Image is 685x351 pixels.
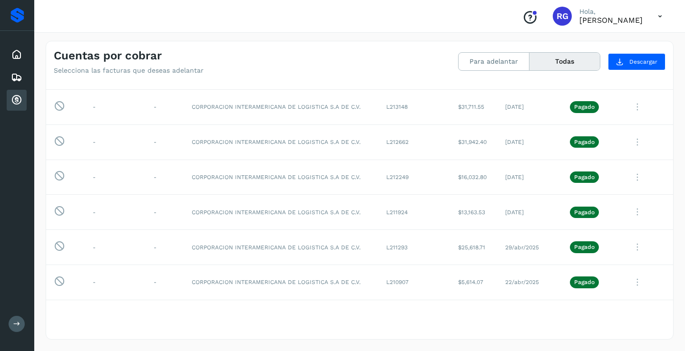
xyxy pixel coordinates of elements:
td: [DATE] [498,195,562,230]
p: Hola, [579,8,643,16]
span: Descargar [629,57,657,66]
td: - [85,124,146,160]
td: [DATE] [498,124,562,160]
div: Inicio [7,44,27,65]
td: L210907 [379,265,450,300]
td: - [146,89,184,124]
td: L211924 [379,195,450,230]
div: Cuentas por cobrar [7,90,27,111]
td: - [146,265,184,300]
td: L212662 [379,124,450,160]
td: - [146,160,184,195]
td: - [85,230,146,265]
td: 22/abr/2025 [498,265,562,300]
td: CORPORACION INTERAMERICANA DE LOGISTICA S.A DE C.V. [184,124,379,160]
p: Pagado [574,244,595,250]
p: Pagado [574,139,595,145]
td: L211293 [379,230,450,265]
td: $31,711.55 [450,89,498,124]
td: - [146,230,184,265]
td: CORPORACION INTERAMERICANA DE LOGISTICA S.A DE C.V. [184,230,379,265]
div: Embarques [7,67,27,88]
td: - [85,265,146,300]
p: Selecciona las facturas que deseas adelantar [54,66,204,75]
button: Descargar [608,53,665,70]
td: $5,614.07 [450,265,498,300]
td: - [85,160,146,195]
td: CORPORACION INTERAMERICANA DE LOGISTICA S.A DE C.V. [184,265,379,300]
p: Pagado [574,174,595,180]
p: Pagado [574,209,595,216]
p: ROBERTO GALLARDO HERNANDEZ [579,16,643,25]
h4: Cuentas por cobrar [54,49,162,63]
button: Para adelantar [459,53,529,70]
td: L212249 [379,160,450,195]
td: $13,163.53 [450,195,498,230]
p: Pagado [574,279,595,285]
td: $25,618.71 [450,230,498,265]
td: L213148 [379,89,450,124]
td: [DATE] [498,89,562,124]
td: - [85,195,146,230]
button: Todas [529,53,600,70]
p: Pagado [574,104,595,110]
td: CORPORACION INTERAMERICANA DE LOGISTICA S.A DE C.V. [184,195,379,230]
td: CORPORACION INTERAMERICANA DE LOGISTICA S.A DE C.V. [184,89,379,124]
td: 29/abr/2025 [498,230,562,265]
td: [DATE] [498,160,562,195]
td: $31,942.40 [450,124,498,160]
td: - [85,89,146,124]
td: $16,032.80 [450,160,498,195]
td: CORPORACION INTERAMERICANA DE LOGISTICA S.A DE C.V. [184,160,379,195]
td: - [146,124,184,160]
td: - [146,195,184,230]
